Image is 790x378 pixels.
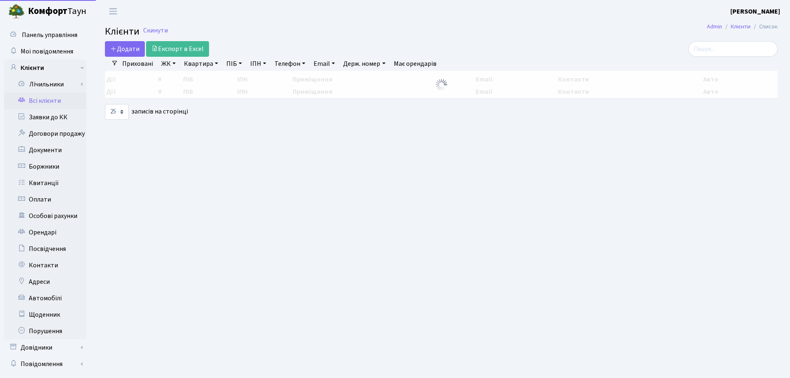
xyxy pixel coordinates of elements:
a: Клієнти [4,60,86,76]
a: Автомобілі [4,290,86,306]
a: Держ. номер [340,57,388,71]
a: Адреси [4,274,86,290]
img: logo.png [8,3,25,20]
a: Admin [707,22,722,31]
a: Email [310,57,338,71]
b: Комфорт [28,5,67,18]
span: Додати [110,44,139,53]
button: Переключити навігацію [103,5,123,18]
a: Особові рахунки [4,208,86,224]
a: Оплати [4,191,86,208]
img: Обробка... [435,78,448,91]
input: Пошук... [688,41,778,57]
span: Клієнти [105,24,139,39]
a: ІПН [247,57,270,71]
a: Додати [105,41,145,57]
a: Телефон [271,57,309,71]
a: Заявки до КК [4,109,86,125]
label: записів на сторінці [105,104,188,120]
a: Договори продажу [4,125,86,142]
nav: breadcrumb [695,18,790,35]
a: Боржники [4,158,86,175]
a: Всі клієнти [4,93,86,109]
a: Квитанції [4,175,86,191]
a: Щоденник [4,306,86,323]
a: Повідомлення [4,356,86,372]
a: Контакти [4,257,86,274]
a: Лічильники [9,76,86,93]
a: ПІБ [223,57,245,71]
a: Посвідчення [4,241,86,257]
span: Панель управління [22,30,77,39]
span: Мої повідомлення [21,47,73,56]
a: Експорт в Excel [146,41,209,57]
a: Документи [4,142,86,158]
a: Мої повідомлення [4,43,86,60]
a: Панель управління [4,27,86,43]
a: Має орендарів [390,57,440,71]
a: Квартира [181,57,221,71]
a: Приховані [119,57,156,71]
a: [PERSON_NAME] [730,7,780,16]
span: Таун [28,5,86,19]
a: Довідники [4,339,86,356]
a: Порушення [4,323,86,339]
a: ЖК [158,57,179,71]
a: Клієнти [731,22,750,31]
a: Скинути [143,27,168,35]
li: Список [750,22,778,31]
a: Орендарі [4,224,86,241]
select: записів на сторінці [105,104,129,120]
